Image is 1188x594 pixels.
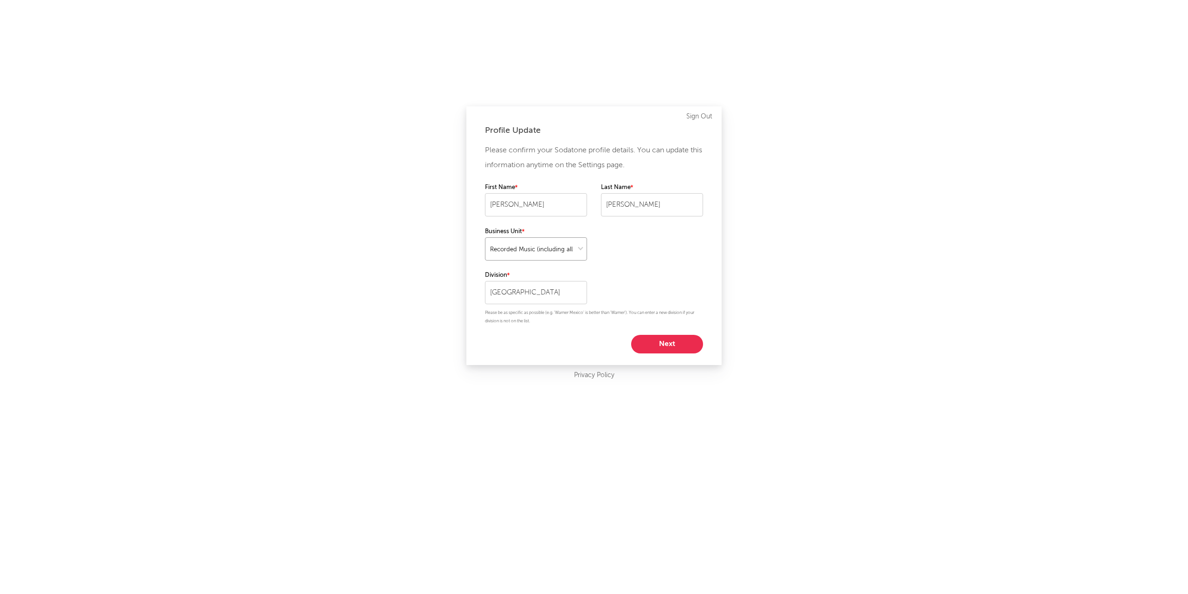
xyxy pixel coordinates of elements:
p: Please confirm your Sodatone profile details. You can update this information anytime on the Sett... [485,143,703,173]
a: Privacy Policy [574,370,614,381]
label: Division [485,270,587,281]
label: Last Name [601,182,703,193]
a: Sign Out [686,111,712,122]
label: Business Unit [485,226,587,237]
div: Profile Update [485,125,703,136]
input: Your division [485,281,587,304]
input: Your first name [485,193,587,216]
input: Your last name [601,193,703,216]
button: Next [631,335,703,353]
p: Please be as specific as possible (e.g. 'Warner Mexico' is better than 'Warner'). You can enter a... [485,309,703,326]
label: First Name [485,182,587,193]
